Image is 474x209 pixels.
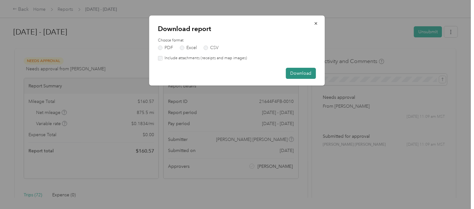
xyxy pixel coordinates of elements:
[158,46,173,50] label: PDF
[163,55,247,61] label: Include attachments (receipts and map images)
[158,38,316,43] label: Choose format
[158,24,316,33] p: Download report
[180,46,197,50] label: Excel
[204,46,219,50] label: CSV
[439,174,474,209] iframe: Everlance-gr Chat Button Frame
[286,68,316,79] button: Download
